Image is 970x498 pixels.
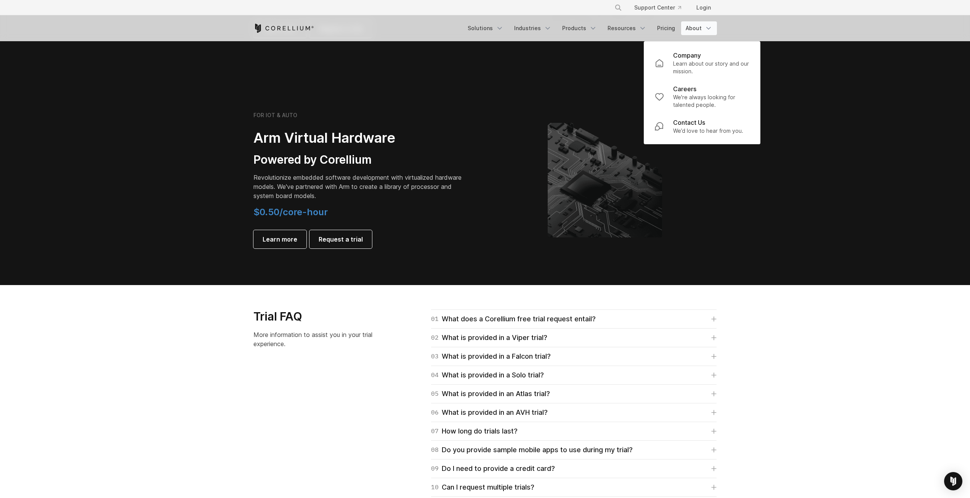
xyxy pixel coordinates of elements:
a: 07How long do trials last? [431,426,717,437]
div: How long do trials last? [431,426,518,437]
a: 03What is provided in a Falcon trial? [431,351,717,362]
img: Corellium's ARM Virtual Hardware Platform [548,123,662,237]
p: Company [673,51,701,60]
h6: FOR IOT & AUTO [253,112,297,119]
a: 04What is provided in a Solo trial? [431,370,717,380]
a: 01What does a Corellium free trial request entail? [431,314,717,324]
a: Login [690,1,717,15]
span: 03 [431,351,439,362]
span: 07 [431,426,439,437]
p: Careers [673,84,696,93]
div: What is provided in a Solo trial? [431,370,544,380]
a: Pricing [653,21,680,35]
h2: Arm Virtual Hardware [253,129,467,147]
span: 10 [431,482,439,493]
a: About [681,21,717,35]
a: Industries [510,21,556,35]
span: Learn more [263,235,297,244]
a: Support Center [628,1,687,15]
span: 09 [431,463,439,474]
a: Resources [603,21,651,35]
a: 06What is provided in an AVH trial? [431,407,717,418]
p: Contact Us [673,118,705,127]
div: Do you provide sample mobile apps to use during my trial? [431,445,633,455]
span: 01 [431,314,439,324]
div: What is provided in an Atlas trial? [431,388,550,399]
div: Do I need to provide a credit card? [431,463,555,474]
h3: Trial FAQ [253,309,387,324]
div: What is provided in a Falcon trial? [431,351,551,362]
span: 08 [431,445,439,455]
div: Navigation Menu [463,21,717,35]
span: Request a trial [319,235,363,244]
a: Careers We're always looking for talented people. [649,80,755,113]
span: $0.50/core-hour [253,206,328,218]
div: What does a Corellium free trial request entail? [431,314,596,324]
a: Corellium Home [253,24,314,33]
span: 02 [431,332,439,343]
p: We’d love to hear from you. [673,127,743,135]
a: Contact Us We’d love to hear from you. [649,113,755,139]
a: 08Do you provide sample mobile apps to use during my trial? [431,445,717,455]
div: Open Intercom Messenger [944,472,962,490]
a: Request a trial [309,230,372,248]
div: What is provided in a Viper trial? [431,332,547,343]
a: 09Do I need to provide a credit card? [431,463,717,474]
a: 10Can I request multiple trials? [431,482,717,493]
p: Revolutionize embedded software development with virtualized hardware models. We've partnered wit... [253,173,467,200]
a: 05What is provided in an Atlas trial? [431,388,717,399]
button: Search [611,1,625,15]
p: Learn about our story and our mission. [673,60,749,75]
a: Company Learn about our story and our mission. [649,46,755,80]
a: Solutions [463,21,508,35]
div: Navigation Menu [605,1,717,15]
div: Can I request multiple trials? [431,482,534,493]
h3: Powered by Corellium [253,153,467,167]
a: Products [558,21,601,35]
span: 06 [431,407,439,418]
p: We're always looking for talented people. [673,93,749,109]
span: 05 [431,388,439,399]
a: Learn more [253,230,306,248]
div: What is provided in an AVH trial? [431,407,548,418]
span: 04 [431,370,439,380]
p: More information to assist you in your trial experience. [253,330,387,348]
a: 02What is provided in a Viper trial? [431,332,717,343]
